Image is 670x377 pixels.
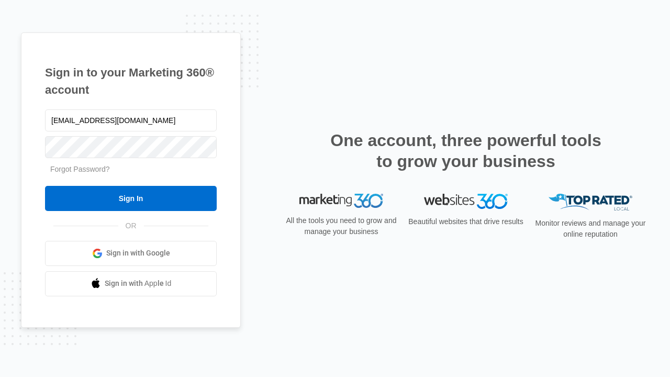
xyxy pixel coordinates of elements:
[532,218,649,240] p: Monitor reviews and manage your online reputation
[283,215,400,237] p: All the tools you need to grow and manage your business
[45,241,217,266] a: Sign in with Google
[106,248,170,259] span: Sign in with Google
[45,186,217,211] input: Sign In
[424,194,508,209] img: Websites 360
[45,64,217,98] h1: Sign in to your Marketing 360® account
[45,109,217,131] input: Email
[407,216,524,227] p: Beautiful websites that drive results
[549,194,632,211] img: Top Rated Local
[105,278,172,289] span: Sign in with Apple Id
[45,271,217,296] a: Sign in with Apple Id
[327,130,605,172] h2: One account, three powerful tools to grow your business
[118,220,144,231] span: OR
[50,165,110,173] a: Forgot Password?
[299,194,383,208] img: Marketing 360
